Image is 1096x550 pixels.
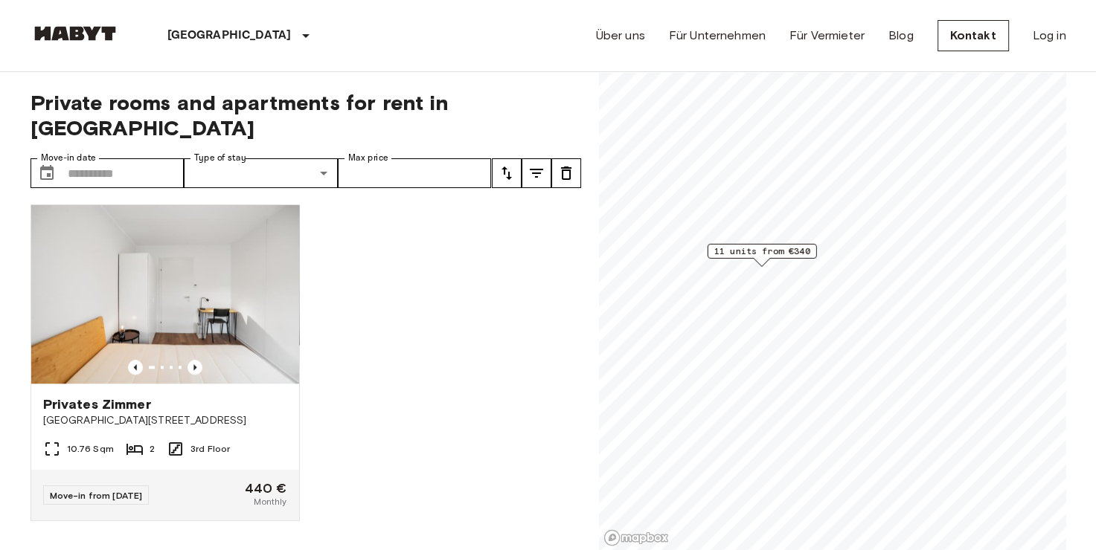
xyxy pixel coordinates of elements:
[596,27,645,45] a: Über uns
[50,490,143,501] span: Move-in from [DATE]
[669,27,766,45] a: Für Unternehmen
[31,205,299,384] img: Marketing picture of unit AT-21-001-046-02
[938,20,1009,51] a: Kontakt
[128,360,143,375] button: Previous image
[194,152,246,164] label: Type of stay
[31,90,581,140] span: Private rooms and apartments for rent in [GEOGRAPHIC_DATA]
[714,245,810,258] span: 11 units from €340
[245,482,287,495] span: 440 €
[348,152,388,164] label: Max price
[492,158,522,188] button: tune
[190,442,230,456] span: 3rd Floor
[150,442,155,456] span: 2
[67,442,114,456] span: 10.76 Sqm
[31,204,300,521] a: Marketing picture of unit AT-21-001-046-02Previous imagePrevious imagePrivates Zimmer[GEOGRAPHIC_...
[43,395,151,413] span: Privates Zimmer
[188,360,202,375] button: Previous image
[789,27,865,45] a: Für Vermieter
[551,158,581,188] button: tune
[167,27,292,45] p: [GEOGRAPHIC_DATA]
[254,495,286,508] span: Monthly
[32,158,62,188] button: Choose date
[1033,27,1066,45] a: Log in
[41,152,96,164] label: Move-in date
[603,529,669,546] a: Mapbox logo
[522,158,551,188] button: tune
[888,27,914,45] a: Blog
[43,413,287,428] span: [GEOGRAPHIC_DATA][STREET_ADDRESS]
[707,244,816,267] div: Map marker
[31,26,120,41] img: Habyt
